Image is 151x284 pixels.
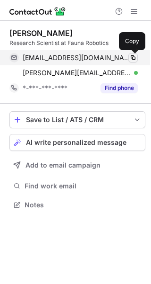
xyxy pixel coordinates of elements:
[9,134,145,151] button: AI write personalized message
[26,139,126,146] span: AI write personalized message
[23,53,131,62] span: [EMAIL_ADDRESS][DOMAIN_NAME]
[26,116,129,124] div: Save to List / ATS / CRM
[9,198,145,212] button: Notes
[9,157,145,174] button: Add to email campaign
[25,182,142,190] span: Find work email
[23,69,131,77] span: [PERSON_NAME][EMAIL_ADDRESS][DOMAIN_NAME]
[101,83,138,93] button: Reveal Button
[9,28,73,38] div: [PERSON_NAME]
[9,111,145,128] button: save-profile-one-click
[9,39,145,47] div: Research Scientist at Fauna Robotics
[25,201,142,209] span: Notes
[9,179,145,193] button: Find work email
[9,6,66,17] img: ContactOut v5.3.10
[25,161,101,169] span: Add to email campaign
